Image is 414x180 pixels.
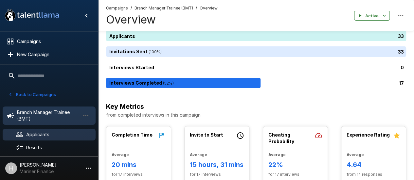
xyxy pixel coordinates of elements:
[112,132,153,138] b: Completion Time
[268,159,322,170] h6: 22%
[347,171,401,178] span: from 14 responses
[190,171,244,178] span: for 17 interviews
[135,5,193,11] span: Branch Manager Trainee (BMT)
[268,152,286,157] b: Average
[401,64,404,71] p: 0
[106,103,144,110] b: Key Metrics
[190,152,207,157] b: Average
[200,5,218,11] span: Overview
[190,132,223,138] b: Invite to Start
[106,112,406,118] p: from completed interviews in this campaign
[354,11,390,21] button: Active
[112,152,129,157] b: Average
[106,13,218,26] h4: Overview
[347,152,364,157] b: Average
[112,171,166,178] span: for 17 interviews
[190,159,244,170] h6: 15 hours, 31 mins
[399,80,404,87] p: 17
[268,132,294,144] b: Cheating Probability
[398,33,404,40] p: 33
[347,159,401,170] h6: 4.64
[112,159,166,170] h6: 20 mins
[268,171,322,178] span: for 17 interviews
[347,132,390,138] b: Experience Rating
[398,48,404,55] p: 33
[196,5,197,11] span: /
[106,6,128,10] u: Campaigns
[131,5,132,11] span: /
